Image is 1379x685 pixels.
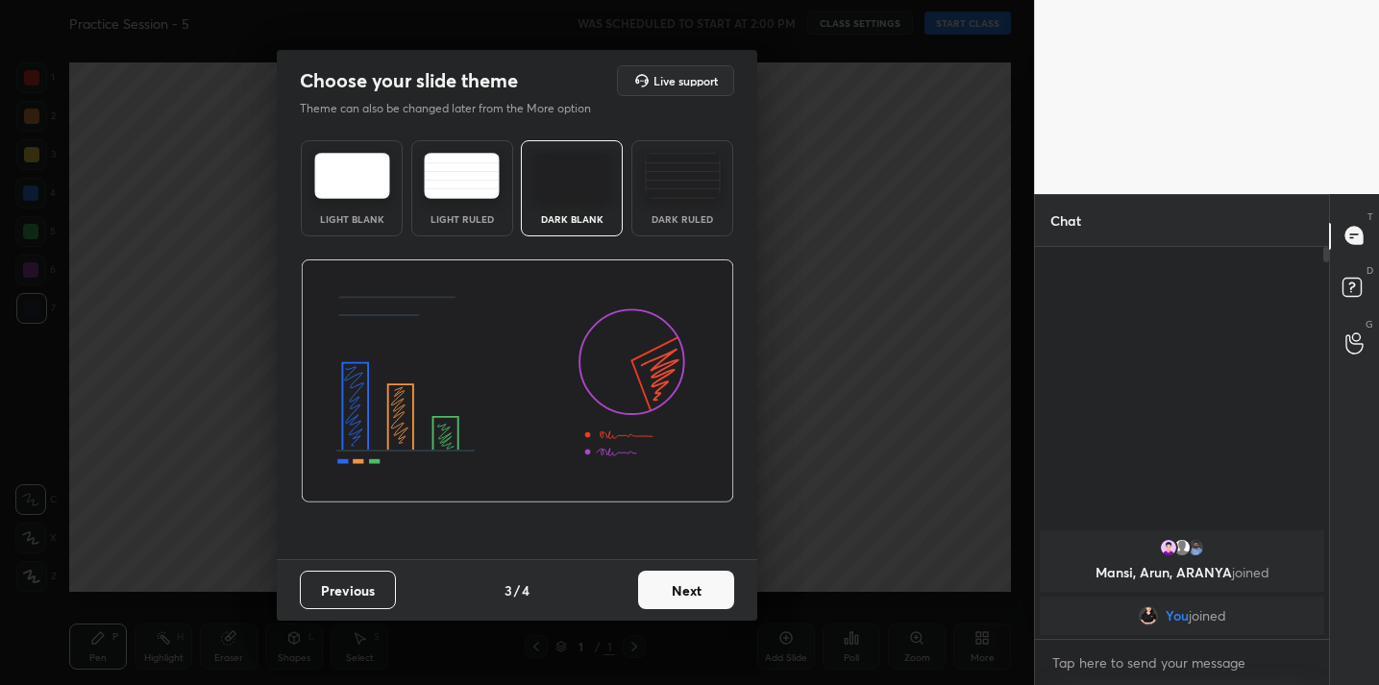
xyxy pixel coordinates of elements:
[638,571,734,609] button: Next
[1186,538,1205,557] img: 8a7ccf06135c469fa8f7bcdf48b07b1b.png
[1159,538,1178,557] img: 39074176_5357AE4D-2C3E-40F6-B311-0A6874696E02.png
[300,100,611,117] p: Theme can also be changed later from the More option
[301,259,734,503] img: darkThemeBanner.d06ce4a2.svg
[1172,538,1192,557] img: default.png
[1035,526,1329,639] div: grid
[314,153,390,199] img: lightTheme.e5ed3b09.svg
[1139,606,1158,625] img: 4a770520920d42f4a83b4b5e06273ada.png
[1232,563,1269,581] span: joined
[1367,209,1373,224] p: T
[644,214,721,224] div: Dark Ruled
[424,214,501,224] div: Light Ruled
[424,153,500,199] img: lightRuledTheme.5fabf969.svg
[645,153,721,199] img: darkRuledTheme.de295e13.svg
[313,214,390,224] div: Light Blank
[300,68,518,93] h2: Choose your slide theme
[522,580,529,600] h4: 4
[1035,195,1096,246] p: Chat
[1366,317,1373,331] p: G
[1367,263,1373,278] p: D
[1051,565,1313,580] p: Mansi, Arun, ARANYA
[534,153,610,199] img: darkTheme.f0cc69e5.svg
[653,75,718,86] h5: Live support
[1189,608,1226,624] span: joined
[514,580,520,600] h4: /
[505,580,512,600] h4: 3
[300,571,396,609] button: Previous
[533,214,610,224] div: Dark Blank
[1166,608,1189,624] span: You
